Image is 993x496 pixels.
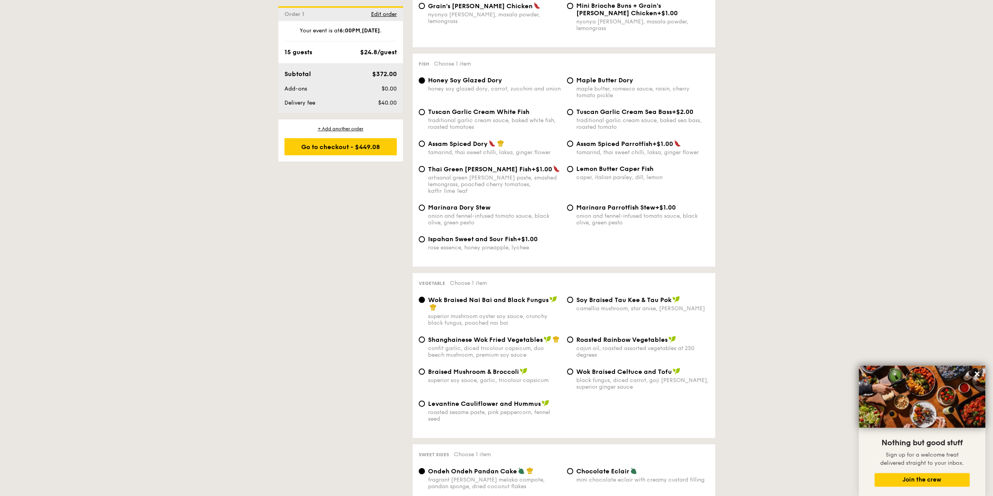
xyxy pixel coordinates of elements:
[428,108,529,116] span: Tuscan Garlic Cream White Fish
[674,140,681,147] img: icon-spicy.37a8142b.svg
[576,305,709,312] div: camellia mushroom, star anise, [PERSON_NAME]
[428,400,541,407] span: Levantine Cauliflower and Hummus
[553,165,560,172] img: icon-spicy.37a8142b.svg
[859,366,985,428] img: DSC07876-Edit02-Large.jpeg
[339,27,360,34] strong: 6:00PM
[567,166,573,172] input: Lemon Butter Caper Fishcaper, italian parsley, dill, lemon
[497,140,504,147] img: icon-chef-hat.a58ddaea.svg
[567,336,573,343] input: Roasted Rainbow Vegetablescajun oil, roasted assorted vegetables at 250 degrees
[428,76,502,84] span: Honey Soy Glazed Dory
[284,70,311,78] span: Subtotal
[881,438,963,448] span: Nothing but good stuff
[428,336,543,343] span: Shanghainese Wok Fried Vegetables
[428,149,561,156] div: tamarind, thai sweet chilli, laksa, ginger flower
[419,336,425,343] input: Shanghainese Wok Fried Vegetablesconfit garlic, diced tricolour capsicum, duo beech mushroom, pre...
[419,400,425,407] input: Levantine Cauliflower and Hummusroasted sesame paste, pink peppercorn, fennel seed
[652,140,673,148] span: +$1.00
[428,313,561,326] div: superior mushroom oyster soy sauce, crunchy black fungus, poached nai bai
[428,174,561,194] div: artisanal green [PERSON_NAME] paste, smashed lemongrass, poached cherry tomatoes, kaffir lime leaf
[657,9,678,17] span: +$1.00
[880,452,964,466] span: Sign up for a welcome treat delivered straight to your inbox.
[567,297,573,303] input: ⁠Soy Braised Tau Kee & Tau Pokcamellia mushroom, star anise, [PERSON_NAME]
[576,18,709,32] div: nyonya [PERSON_NAME], masala powder, lemongrass
[381,85,396,92] span: $0.00
[372,70,396,78] span: $372.00
[544,336,551,343] img: icon-vegan.f8ff3823.svg
[419,368,425,375] input: Braised Mushroom & Broccolisuperior soy sauce, garlic, tricolour capsicum
[567,3,573,9] input: Mini Brioche Buns + Grain's [PERSON_NAME] Chicken+$1.00nyonya [PERSON_NAME], masala powder, lemon...
[576,174,709,181] div: caper, italian parsley, dill, lemon
[576,76,633,84] span: Maple Butter Dory
[284,11,307,18] span: Order 1
[362,27,380,34] strong: [DATE]
[531,165,552,173] span: +$1.00
[576,476,709,483] div: mini chocolate eclair with creamy custard filling
[419,468,425,474] input: Ondeh Ondeh Pandan Cakefragrant [PERSON_NAME] melaka compote, pandan sponge, dried coconut flakes
[378,100,396,106] span: $40.00
[517,235,538,243] span: +$1.00
[549,296,557,303] img: icon-vegan.f8ff3823.svg
[576,85,709,99] div: maple butter, romesco sauce, raisin, cherry tomato pickle
[576,117,709,130] div: traditional garlic cream sauce, baked sea bass, roasted tomato
[419,281,445,286] span: Vegetable
[520,368,528,375] img: icon-vegan.f8ff3823.svg
[428,235,517,243] span: Ispahan Sweet and Sour Fish
[284,100,315,106] span: Delivery fee
[672,108,693,116] span: +$2.00
[428,345,561,358] div: confit garlic, diced tricolour capsicum, duo beech mushroom, premium soy sauce
[552,336,560,343] img: icon-chef-hat.a58ddaea.svg
[489,140,496,147] img: icon-spicy.37a8142b.svg
[576,345,709,358] div: cajun oil, roasted assorted vegetables at 250 degrees
[576,336,668,343] span: Roasted Rainbow Vegetables
[526,467,533,474] img: icon-chef-hat.a58ddaea.svg
[419,109,425,115] input: Tuscan Garlic Cream White Fishtraditional garlic cream sauce, baked white fish, roasted tomatoes
[428,368,519,375] span: Braised Mushroom & Broccoli
[419,297,425,303] input: Wok Braised Nai Bai and Black Fungussuperior mushroom oyster soy sauce, crunchy black fungus, poa...
[576,377,709,390] div: black fungus, diced carrot, goji [PERSON_NAME], superior ginger sauce
[672,296,680,303] img: icon-vegan.f8ff3823.svg
[542,400,549,407] img: icon-vegan.f8ff3823.svg
[567,77,573,84] input: Maple Butter Dorymaple butter, romesco sauce, raisin, cherry tomato pickle
[434,60,471,67] span: Choose 1 item
[430,304,437,311] img: icon-chef-hat.a58ddaea.svg
[284,48,312,57] div: 15 guests
[428,2,533,10] span: Grain's [PERSON_NAME] Chicken
[576,213,709,226] div: onion and fennel-infused tomato sauce, black olive, green pesto
[371,11,397,18] span: Edit order
[428,476,561,490] div: fragrant [PERSON_NAME] melaka compote, pandan sponge, dried coconut flakes
[630,467,637,474] img: icon-vegetarian.fe4039eb.svg
[673,368,680,375] img: icon-vegan.f8ff3823.svg
[576,204,655,211] span: Marinara Parrotfish Stew
[454,451,491,458] span: Choose 1 item
[284,85,307,92] span: Add-ons
[567,368,573,375] input: Wok Braised Celtuce and Tofublack fungus, diced carrot, goji [PERSON_NAME], superior ginger sauce
[428,204,490,211] span: Marinara Dory Stew
[874,473,970,487] button: Join the crew
[419,166,425,172] input: Thai Green [PERSON_NAME] Fish+$1.00artisanal green [PERSON_NAME] paste, smashed lemongrass, poach...
[419,204,425,211] input: Marinara Dory Stewonion and fennel-infused tomato sauce, black olive, green pesto
[576,2,661,17] span: Mini Brioche Buns + Grain's [PERSON_NAME] Chicken
[419,61,429,67] span: Fish
[284,126,397,132] div: + Add another order
[360,48,397,57] div: $24.8/guest
[428,296,549,304] span: Wok Braised Nai Bai and Black Fungus
[655,204,676,211] span: +$1.00
[518,467,525,474] img: icon-vegetarian.fe4039eb.svg
[576,165,654,172] span: Lemon Butter Caper Fish
[428,468,517,475] span: Ondeh Ondeh Pandan Cake
[450,280,487,286] span: Choose 1 item
[576,140,652,148] span: Assam Spiced Parrotfish
[567,204,573,211] input: Marinara Parrotfish Stew+$1.00onion and fennel-infused tomato sauce, black olive, green pesto
[428,377,561,384] div: superior soy sauce, garlic, tricolour capsicum
[567,109,573,115] input: Tuscan Garlic Cream Sea Bass+$2.00traditional garlic cream sauce, baked sea bass, roasted tomato
[428,165,531,173] span: Thai Green [PERSON_NAME] Fish
[428,213,561,226] div: onion and fennel-infused tomato sauce, black olive, green pesto
[428,85,561,92] div: honey soy glazed dory, carrot, zucchini and onion
[428,117,561,130] div: traditional garlic cream sauce, baked white fish, roasted tomatoes
[419,3,425,9] input: Grain's [PERSON_NAME] Chickennyonya [PERSON_NAME], masala powder, lemongrass
[576,368,672,375] span: Wok Braised Celtuce and Tofu
[419,140,425,147] input: Assam Spiced Dorytamarind, thai sweet chilli, laksa, ginger flower
[284,138,397,155] div: Go to checkout - $449.08
[419,452,449,457] span: Sweet sides
[576,108,672,116] span: Tuscan Garlic Cream Sea Bass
